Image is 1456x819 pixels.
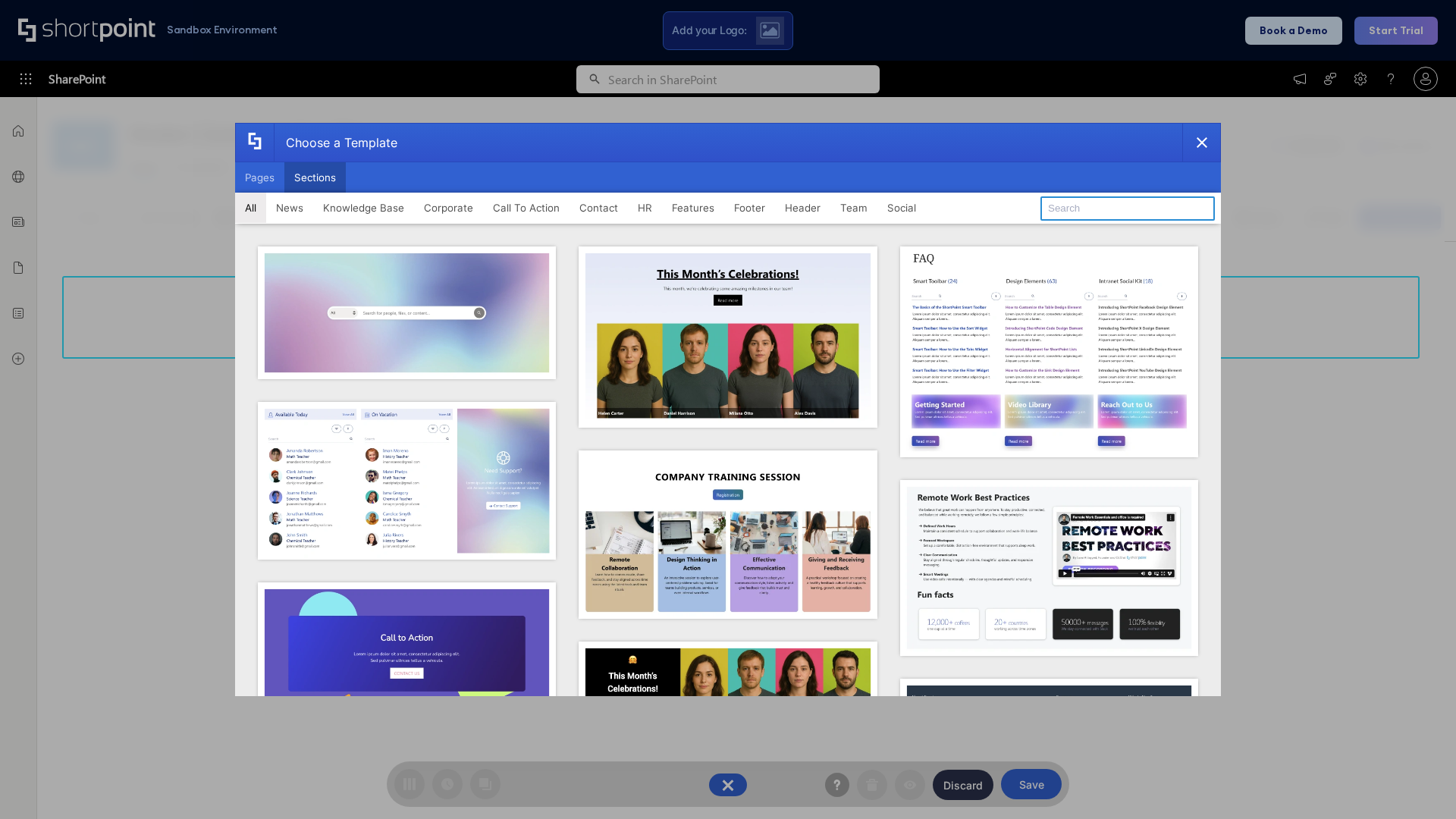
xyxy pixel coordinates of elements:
[483,193,570,223] button: Call To Action
[628,193,662,223] button: HR
[724,193,775,223] button: Footer
[284,162,346,193] button: Sections
[775,193,830,223] button: Header
[1040,196,1215,221] input: Search
[570,193,628,223] button: Contact
[235,162,284,193] button: Pages
[877,193,926,223] button: Social
[266,193,313,223] button: News
[235,123,1221,696] div: template selector
[313,193,414,223] button: Knowledge Base
[235,193,266,223] button: All
[662,193,724,223] button: Features
[1380,746,1456,819] iframe: Chat Widget
[830,193,877,223] button: Team
[414,193,483,223] button: Corporate
[274,124,397,162] div: Choose a Template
